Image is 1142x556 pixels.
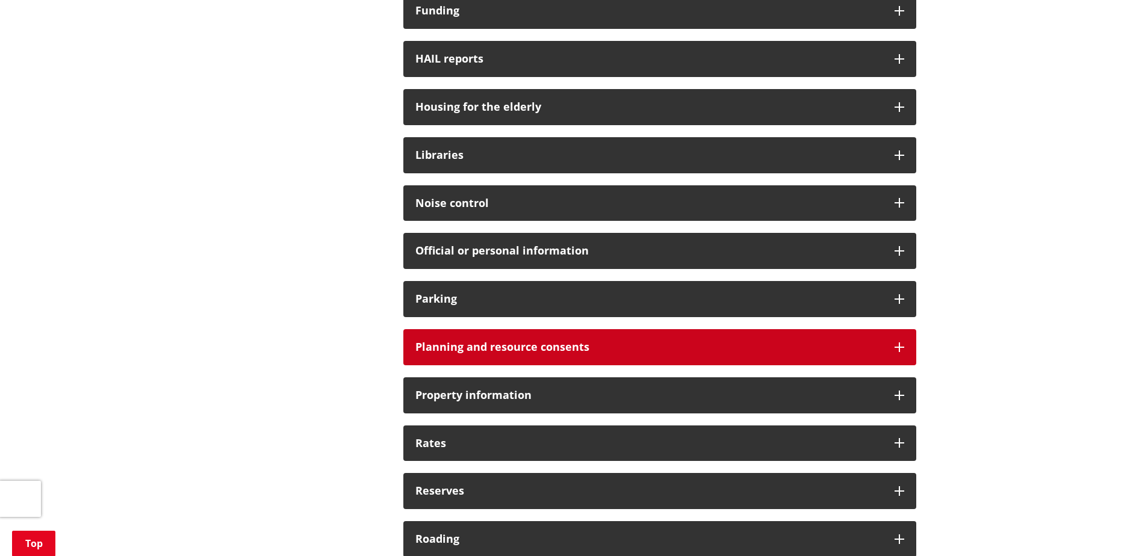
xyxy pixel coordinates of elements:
[415,149,883,161] h3: Libraries
[415,101,883,113] h3: Housing for the elderly
[415,245,883,257] h3: Official or personal information
[415,53,883,65] h3: HAIL reports
[415,341,883,353] h3: Planning and resource consents
[415,293,883,305] h3: Parking
[1087,505,1130,549] iframe: Messenger Launcher
[415,485,883,497] h3: Reserves
[415,197,883,209] h3: Noise control
[415,5,883,17] h3: Funding
[415,533,883,545] h3: Roading
[415,389,883,401] h3: Property information
[415,437,883,449] h3: Rates
[12,531,55,556] a: Top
